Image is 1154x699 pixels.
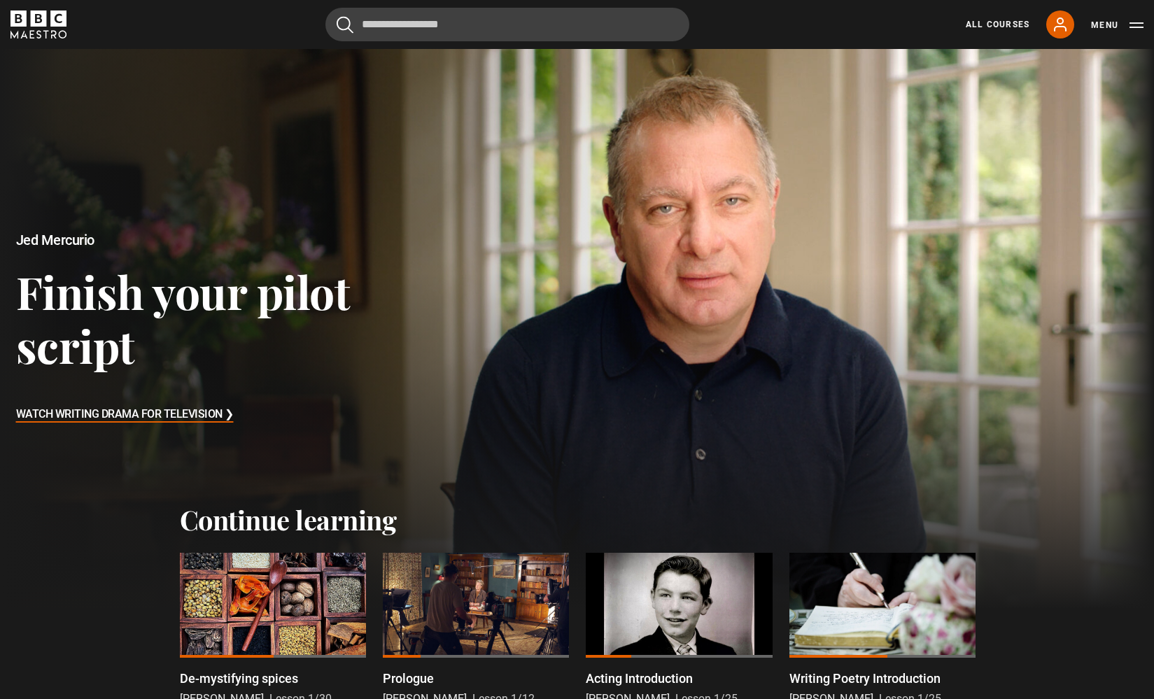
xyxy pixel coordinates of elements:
[789,669,941,688] p: Writing Poetry Introduction
[180,504,975,536] h2: Continue learning
[16,404,234,425] h3: Watch Writing Drama for Television ❯
[16,264,462,373] h3: Finish your pilot script
[325,8,689,41] input: Search
[383,669,434,688] p: Prologue
[180,669,298,688] p: De-mystifying spices
[10,10,66,38] svg: BBC Maestro
[1091,18,1144,32] button: Toggle navigation
[966,18,1029,31] a: All Courses
[586,669,693,688] p: Acting Introduction
[16,232,462,248] h2: Jed Mercurio
[337,16,353,34] button: Submit the search query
